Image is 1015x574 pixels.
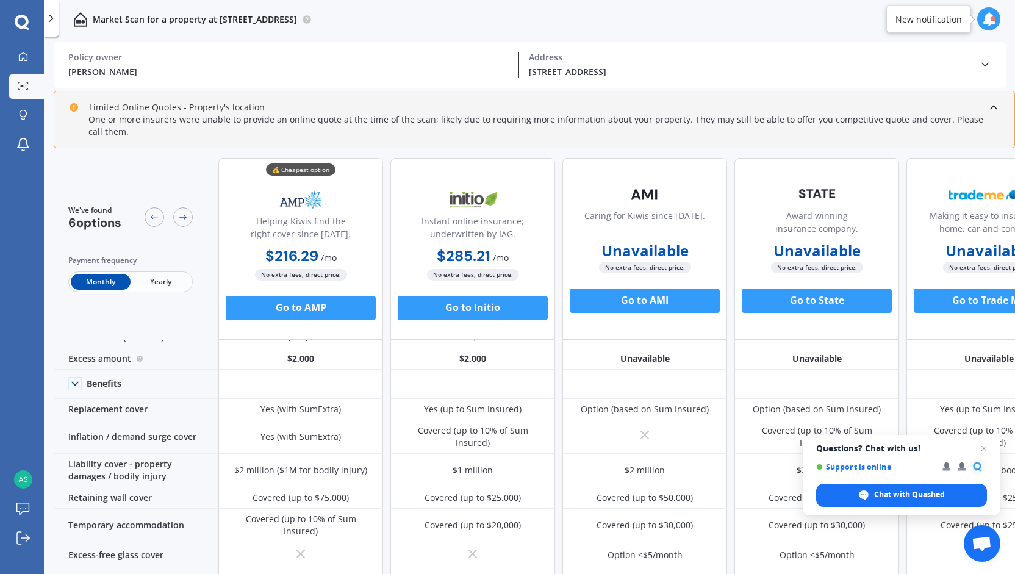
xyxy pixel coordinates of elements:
[773,245,861,257] b: Unavailable
[895,13,962,25] div: New notification
[54,454,218,487] div: Liability cover - property damages / bodily injury
[68,65,509,78] div: [PERSON_NAME]
[266,163,335,176] div: 💰 Cheapest option
[131,274,190,290] span: Yearly
[87,378,121,389] div: Benefits
[562,348,727,370] div: Unavailable
[234,464,367,476] div: $2 million ($1M for bodily injury)
[69,101,265,113] div: Limited Online Quotes - Property's location
[390,348,555,370] div: $2,000
[776,179,857,208] img: State-text-1.webp
[570,289,720,313] button: Go to AMI
[54,399,218,420] div: Replacement cover
[581,403,709,415] div: Option (based on Sum Insured)
[54,509,218,542] div: Temporary accommodation
[625,464,665,476] div: $2 million
[432,185,513,215] img: Initio.webp
[253,492,349,504] div: Covered (up to $75,000)
[260,185,341,215] img: AMP.webp
[797,464,837,476] div: $2 million
[427,269,519,281] span: No extra fees, direct price.
[68,205,121,216] span: We've found
[255,269,347,281] span: No extra fees, direct price.
[398,296,548,320] button: Go to Initio
[226,296,376,320] button: Go to AMP
[529,52,969,63] div: Address
[68,52,509,63] div: Policy owner
[437,246,490,265] b: $285.21
[425,492,521,504] div: Covered (up to $25,000)
[265,246,318,265] b: $216.29
[260,403,341,415] div: Yes (with SumExtra)
[14,470,32,489] img: 5e4b764d2d50030b47fbca208e5f73f3
[260,431,341,443] div: Yes (with SumExtra)
[229,215,373,245] div: Helping Kiwis find the right cover since [DATE].
[780,549,855,561] div: Option <$5/month
[744,425,890,449] div: Covered (up to 10% of Sum Insured)
[816,484,987,507] span: Chat with Quashed
[529,65,969,78] div: [STREET_ADDRESS]
[54,487,218,509] div: Retaining wall cover
[54,542,218,569] div: Excess-free glass cover
[93,13,297,26] p: Market Scan for a property at [STREET_ADDRESS]
[68,215,121,231] span: 6 options
[584,209,705,240] div: Caring for Kiwis since [DATE].
[745,209,889,240] div: Award winning insurance company.
[493,252,509,264] span: / mo
[874,489,945,500] span: Chat with Quashed
[71,274,131,290] span: Monthly
[769,519,865,531] div: Covered (up to $30,000)
[424,403,522,415] div: Yes (up to Sum Insured)
[608,549,683,561] div: Option <$5/month
[601,245,689,257] b: Unavailable
[816,443,987,453] span: Questions? Chat with us!
[453,464,493,476] div: $1 million
[771,262,863,273] span: No extra fees, direct price.
[597,519,693,531] div: Covered (up to $30,000)
[54,420,218,454] div: Inflation / demand surge cover
[54,348,218,370] div: Excess amount
[218,348,383,370] div: $2,000
[73,12,88,27] img: home-and-contents.b802091223b8502ef2dd.svg
[401,215,545,245] div: Instant online insurance; underwritten by IAG.
[816,462,934,472] span: Support is online
[742,289,892,313] button: Go to State
[753,403,881,415] div: Option (based on Sum Insured)
[604,179,685,210] img: AMI-text-1.webp
[597,492,693,504] div: Covered (up to $50,000)
[734,348,899,370] div: Unavailable
[425,519,521,531] div: Covered (up to $20,000)
[321,252,337,264] span: / mo
[400,425,546,449] div: Covered (up to 10% of Sum Insured)
[69,113,1000,138] div: One or more insurers were unable to provide an online quote at the time of the scan; likely due t...
[769,492,865,504] div: Covered (up to $50,000)
[599,262,691,273] span: No extra fees, direct price.
[964,525,1000,562] a: Open chat
[228,513,374,537] div: Covered (up to 10% of Sum Insured)
[68,254,193,267] div: Payment frequency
